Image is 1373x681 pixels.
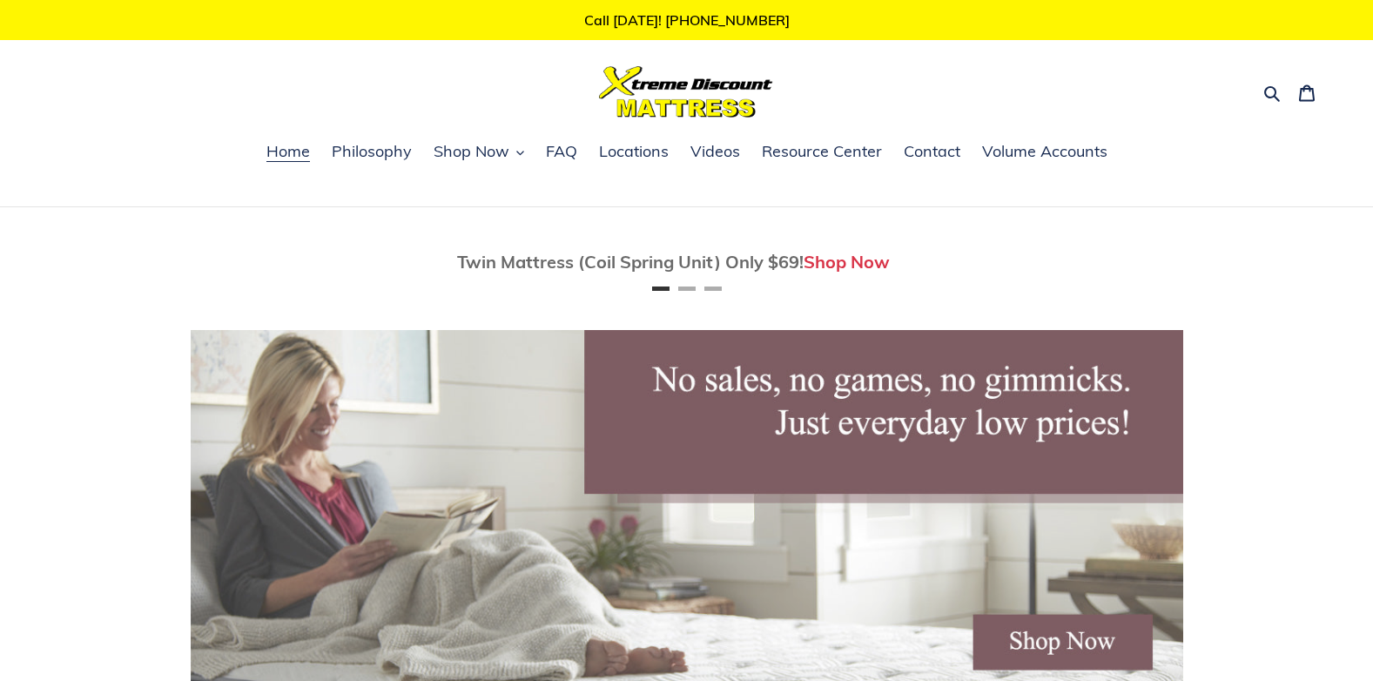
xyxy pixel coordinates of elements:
[332,141,412,162] span: Philosophy
[266,141,310,162] span: Home
[973,139,1116,165] a: Volume Accounts
[678,287,696,291] button: Page 2
[434,141,509,162] span: Shop Now
[904,141,960,162] span: Contact
[599,141,669,162] span: Locations
[682,139,749,165] a: Videos
[323,139,421,165] a: Philosophy
[457,251,804,273] span: Twin Mattress (Coil Spring Unit) Only $69!
[690,141,740,162] span: Videos
[804,251,890,273] a: Shop Now
[425,139,533,165] button: Shop Now
[546,141,577,162] span: FAQ
[590,139,677,165] a: Locations
[762,141,882,162] span: Resource Center
[753,139,891,165] a: Resource Center
[982,141,1107,162] span: Volume Accounts
[537,139,586,165] a: FAQ
[599,66,773,118] img: Xtreme Discount Mattress
[895,139,969,165] a: Contact
[258,139,319,165] a: Home
[704,287,722,291] button: Page 3
[652,287,670,291] button: Page 1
